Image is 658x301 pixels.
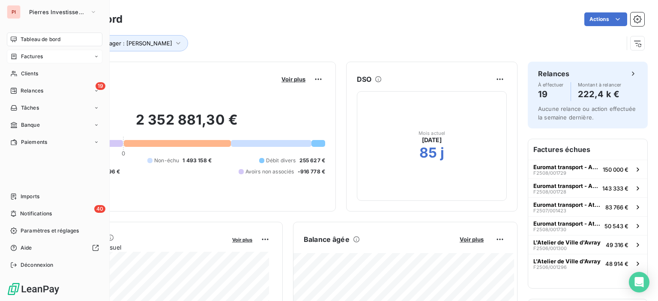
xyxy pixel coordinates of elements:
[245,168,294,176] span: Avoirs non associés
[533,182,599,189] span: Euromat transport - Athis Mons (Bai
[533,170,566,176] span: F2508/001729
[48,243,226,252] span: Chiffre d'affaires mensuel
[629,272,649,292] div: Open Intercom Messenger
[299,157,325,164] span: 255 627 €
[602,185,628,192] span: 143 333 €
[73,40,172,47] span: Property Manager : [PERSON_NAME]
[528,235,647,254] button: L'Atelier de Ville d'AvrayF2506/00130049 316 €
[578,87,622,101] h4: 222,4 k €
[538,87,564,101] h4: 19
[298,168,326,176] span: -916 778 €
[266,157,296,164] span: Débit divers
[528,216,647,235] button: Euromat transport - Athis Mons (BaiF2508/00173050 543 €
[528,139,647,160] h6: Factures échues
[182,157,212,164] span: 1 493 158 €
[528,197,647,216] button: Euromat transport - Athis Mons (BaiF2507/00142383 766 €
[604,223,628,229] span: 50 543 €
[21,261,54,269] span: Déconnexion
[21,53,43,60] span: Factures
[584,12,627,26] button: Actions
[605,260,628,267] span: 48 914 €
[21,104,39,112] span: Tâches
[21,87,43,95] span: Relances
[419,131,446,136] span: Mois actuel
[21,193,39,200] span: Imports
[603,166,628,173] span: 150 000 €
[96,82,105,90] span: 19
[538,82,564,87] span: À effectuer
[533,258,601,265] span: L'Atelier de Ville d'Avray
[457,235,486,243] button: Voir plus
[20,210,52,218] span: Notifications
[7,241,102,255] a: Aide
[21,244,32,252] span: Aide
[528,254,647,273] button: L'Atelier de Ville d'AvrayF2506/00129648 914 €
[419,144,437,161] h2: 85
[21,138,47,146] span: Paiements
[21,70,38,77] span: Clients
[578,82,622,87] span: Montant à relancer
[7,5,21,19] div: PI
[154,157,179,164] span: Non-échu
[21,227,79,235] span: Paramètres et réglages
[533,164,599,170] span: Euromat transport - Athis Mons (Bai
[533,239,601,246] span: L'Atelier de Ville d'Avray
[440,144,444,161] h2: j
[281,76,305,83] span: Voir plus
[538,105,636,121] span: Aucune relance ou action effectuée la semaine dernière.
[48,111,325,137] h2: 2 352 881,30 €
[606,241,628,248] span: 49 316 €
[538,69,569,79] h6: Relances
[528,179,647,197] button: Euromat transport - Athis Mons (BaiF2508/001728143 333 €
[533,246,567,251] span: F2506/001300
[230,235,255,243] button: Voir plus
[533,189,566,194] span: F2508/001728
[528,160,647,179] button: Euromat transport - Athis Mons (BaiF2508/001729150 000 €
[605,204,628,211] span: 83 766 €
[7,282,60,296] img: Logo LeanPay
[61,35,188,51] button: Property Manager : [PERSON_NAME]
[460,236,484,243] span: Voir plus
[232,237,252,243] span: Voir plus
[29,9,87,15] span: Pierres Investissement
[533,201,602,208] span: Euromat transport - Athis Mons (Bai
[533,208,566,213] span: F2507/001423
[533,265,567,270] span: F2506/001296
[94,205,105,213] span: 40
[357,74,371,84] h6: DSO
[21,36,60,43] span: Tableau de bord
[122,150,125,157] span: 0
[533,220,601,227] span: Euromat transport - Athis Mons (Bai
[304,234,350,244] h6: Balance âgée
[533,227,566,232] span: F2508/001730
[422,136,442,144] span: [DATE]
[21,121,40,129] span: Banque
[279,75,308,83] button: Voir plus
